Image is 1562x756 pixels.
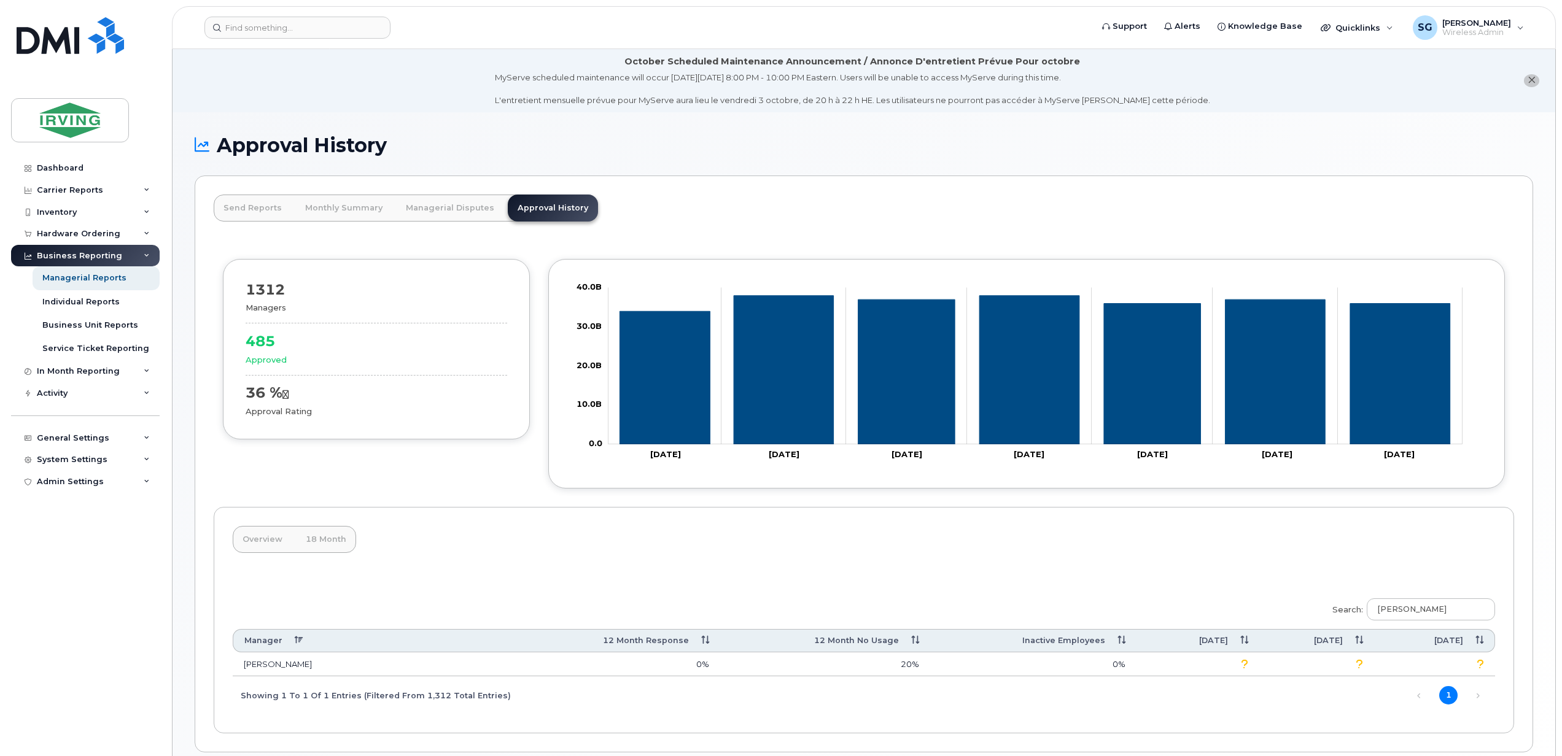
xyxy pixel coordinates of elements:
div: Showing 1 to 1 of 1 entries (filtered from 1,312 total entries) [233,684,511,705]
div: October Scheduled Maintenance Announcement / Annonce D'entretient Prévue Pour octobre [624,55,1080,68]
div: 1312 [246,282,507,298]
a: Managerial Disputes [396,195,504,222]
tspan: [DATE] [769,449,799,459]
tspan: 30.0B [577,321,602,331]
div: Approval Rating [246,406,507,417]
a: 18 Month [296,526,356,553]
tspan: [DATE] [1384,449,1415,459]
td: 20% [720,652,930,677]
input: Search: [1367,598,1495,620]
th: Inactive Employees: activate to sort column ascending [930,629,1137,652]
a: Next [1469,687,1487,705]
tspan: [DATE] [1014,449,1044,459]
tspan: 10.0B [577,399,602,409]
tspan: 40.0B [577,282,602,291]
tspan: 0.0 [589,438,602,448]
h1: Approval History [195,134,1533,156]
a: Send Reports [214,195,292,222]
th: Jun 25: activate to sort column ascending [1374,629,1495,652]
td: 0% [509,652,720,677]
button: close notification [1524,74,1539,87]
tspan: [DATE] [892,449,922,459]
a: Overview [233,526,292,553]
a: Monthly Summary [295,195,392,222]
a: Approval History [508,195,598,222]
tspan: [DATE] [650,449,681,459]
g: Chart [577,282,1463,459]
tspan: [DATE] [1262,449,1292,459]
tspan: 20.0B [577,360,602,370]
th: 12 Month Response: activate to sort column ascending [509,629,720,652]
i: No response [1356,664,1363,665]
th: Manager: activate to sort column descending [233,629,509,652]
th: 12 Month No Usage: activate to sort column ascending [720,629,930,652]
th: Jul 25: activate to sort column ascending [1259,629,1374,652]
a: 1 [1439,686,1458,704]
label: Search: [1324,590,1495,625]
i: No response [1477,664,1484,665]
div: 36 % [246,385,507,401]
th: Aug 25: activate to sort column ascending [1137,629,1259,652]
div: 485 [246,333,507,349]
td: [PERSON_NAME] [233,652,509,677]
i: No response [1241,664,1248,665]
a: Previous [1410,687,1428,705]
div: Approved [246,354,507,366]
div: Managers [246,302,507,314]
tspan: [DATE] [1137,449,1168,459]
g: Series [620,296,1450,444]
td: 0% [930,652,1137,677]
div: MyServe scheduled maintenance will occur [DATE][DATE] 8:00 PM - 10:00 PM Eastern. Users will be u... [495,72,1210,106]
